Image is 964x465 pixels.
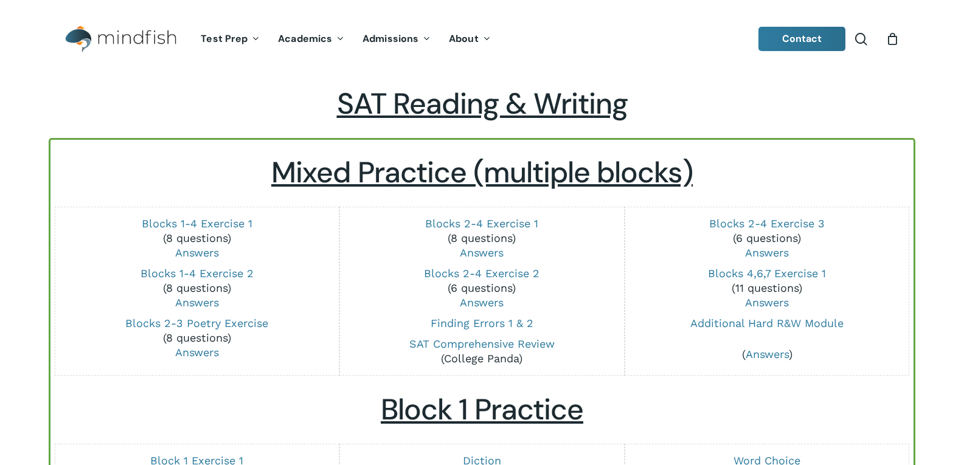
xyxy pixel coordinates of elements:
[278,32,332,45] span: Academics
[782,32,822,45] span: Contact
[634,266,901,310] p: (11 questions)
[362,32,418,45] span: Admissions
[64,316,331,360] p: (8 questions)
[142,217,252,230] a: Blocks 1-4 Exercise 1
[348,216,616,260] p: (8 questions)
[431,317,533,329] a: Finding Errors 1 & 2
[125,317,268,329] a: Blocks 2-3 Poetry Exercise
[460,246,504,259] a: Answers
[424,267,539,280] a: Blocks 2-4 Exercise 2
[192,16,499,62] nav: Main Menu
[634,347,901,362] p: ( )
[175,346,219,359] a: Answers
[348,266,616,310] p: (6 questions)
[175,246,219,259] a: Answers
[192,34,269,44] a: Test Prep
[49,16,915,62] header: Main Menu
[353,34,440,44] a: Admissions
[269,34,353,44] a: Academics
[745,296,789,309] a: Answers
[64,266,331,310] p: (8 questions)
[201,32,248,45] span: Test Prep
[409,337,555,350] a: SAT Comprehensive Review
[140,267,254,280] a: Blocks 1-4 Exercise 2
[709,217,825,230] a: Blocks 2-4 Exercise 3
[271,153,693,191] u: Mixed Practice (multiple blocks)
[746,348,789,360] a: Answers
[425,217,538,230] a: Blocks 2-4 Exercise 1
[381,390,583,429] u: Block 1 Practice
[634,216,901,260] p: (6 questions)
[348,337,616,366] p: (College Panda)
[460,296,504,309] a: Answers
[337,84,628,123] span: SAT Reading & Writing
[708,267,826,280] a: Blocks 4,6,7 Exercise 1
[64,216,331,260] p: (8 questions)
[758,27,846,51] a: Contact
[449,32,479,45] span: About
[175,296,219,309] a: Answers
[690,317,844,329] a: Additional Hard R&W Module
[440,34,500,44] a: About
[886,32,899,46] a: Cart
[745,246,789,259] a: Answers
